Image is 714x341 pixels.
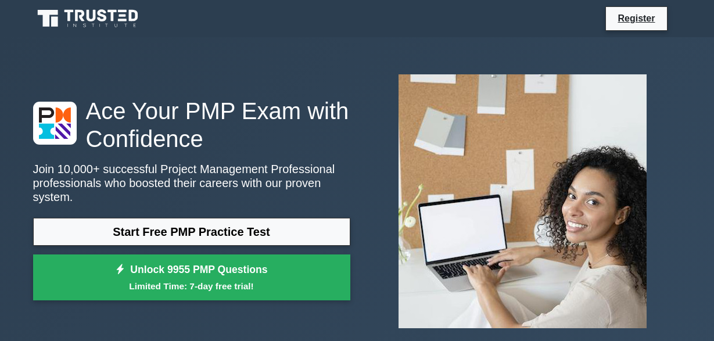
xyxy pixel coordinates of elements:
[33,97,350,153] h1: Ace Your PMP Exam with Confidence
[48,279,336,293] small: Limited Time: 7-day free trial!
[611,11,662,26] a: Register
[33,218,350,246] a: Start Free PMP Practice Test
[33,254,350,301] a: Unlock 9955 PMP QuestionsLimited Time: 7-day free trial!
[33,162,350,204] p: Join 10,000+ successful Project Management Professional professionals who boosted their careers w...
